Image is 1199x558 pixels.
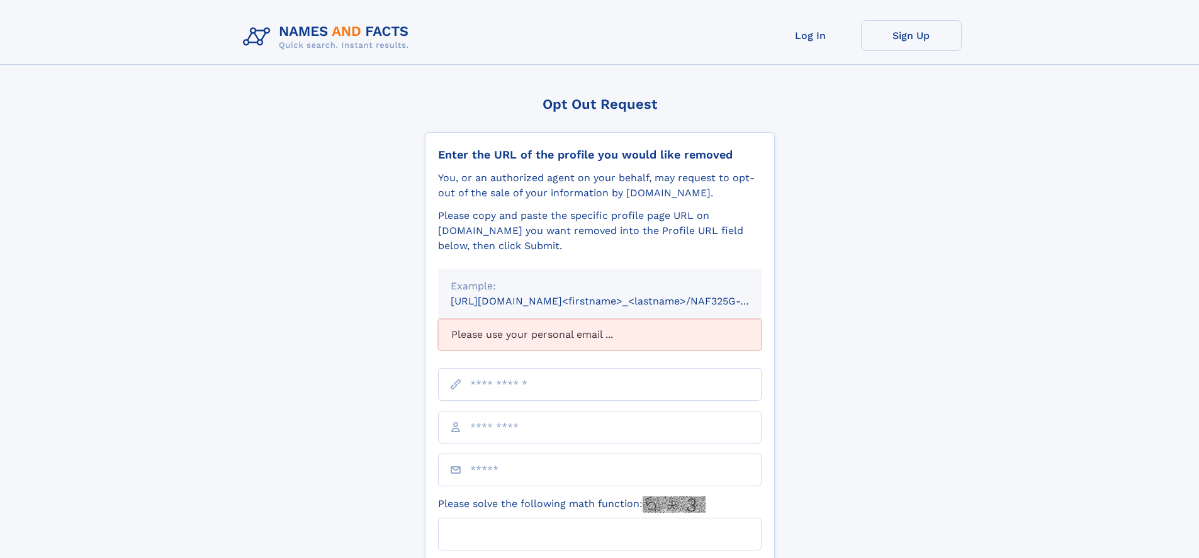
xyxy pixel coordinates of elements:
div: Please use your personal email ... [438,319,762,350]
div: Enter the URL of the profile you would like removed [438,148,762,162]
div: Please copy and paste the specific profile page URL on [DOMAIN_NAME] you want removed into the Pr... [438,208,762,254]
div: You, or an authorized agent on your behalf, may request to opt-out of the sale of your informatio... [438,170,762,201]
img: Logo Names and Facts [238,20,419,54]
div: Opt Out Request [425,96,775,112]
label: Please solve the following math function: [438,496,706,513]
a: Sign Up [861,20,962,51]
small: [URL][DOMAIN_NAME]<firstname>_<lastname>/NAF325G-xxxxxxxx [451,295,785,307]
div: Example: [451,279,749,294]
a: Log In [760,20,861,51]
